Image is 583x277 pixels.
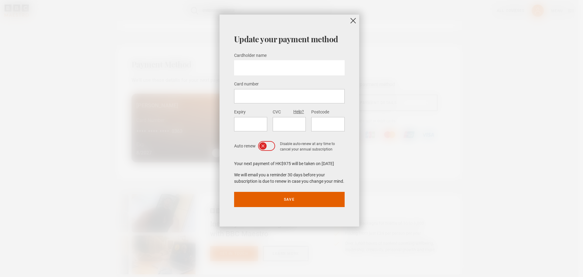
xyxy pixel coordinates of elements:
h2: Update your payment method [234,34,345,44]
label: Card number [234,81,259,88]
p: We will email you a reminder 30 days before your subscription is due to renew in case you change ... [234,172,345,185]
iframe: Secure postal code input frame [316,121,339,127]
label: Expiry [234,109,246,116]
iframe: Secure expiration date input frame [239,121,262,127]
iframe: Secure card number input frame [239,93,340,99]
button: close [347,15,359,27]
label: Cardholder name [234,52,267,59]
span: Auto renew [234,143,256,149]
p: Disable auto-renew at any time to cancel your annual subscription [280,141,345,153]
button: Help? [291,108,306,116]
iframe: Secure CVC input frame [278,121,301,127]
label: Postcode [311,109,329,116]
button: Save [234,192,345,207]
label: CVC [273,109,281,116]
p: Your next payment of HK$975 will be taken on [DATE] [234,161,345,167]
